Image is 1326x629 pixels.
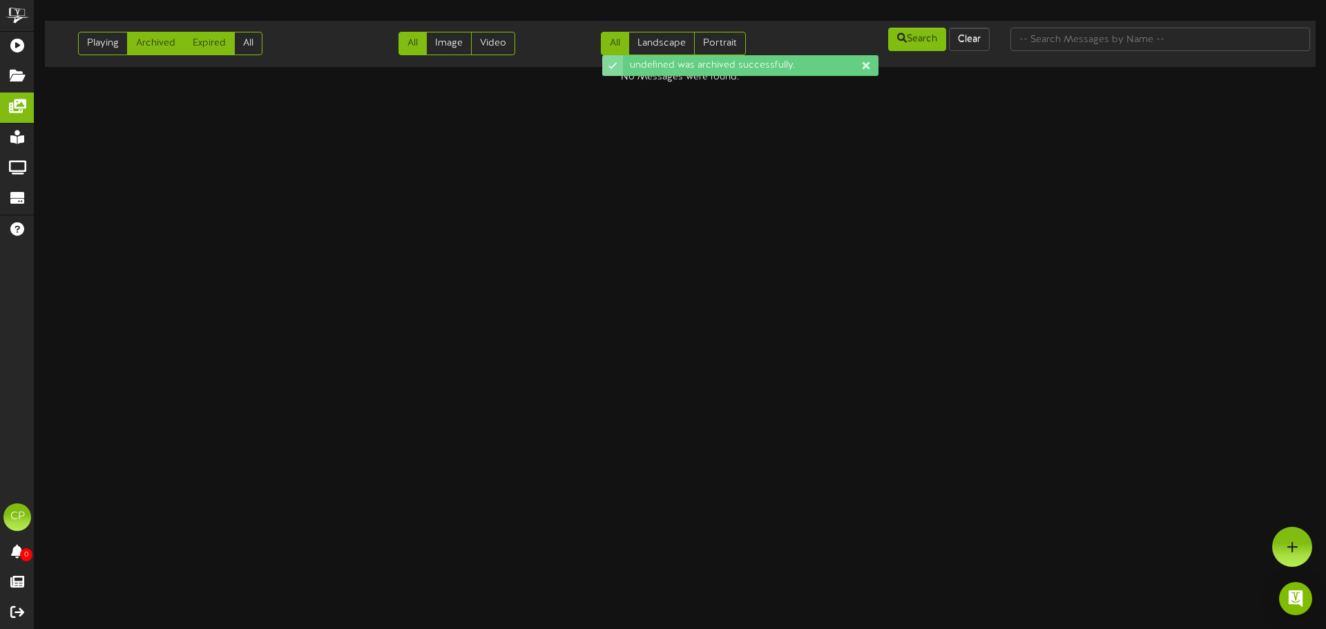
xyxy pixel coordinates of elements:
[184,32,235,55] a: Expired
[78,32,128,55] a: Playing
[20,548,32,561] span: 0
[949,28,990,51] button: Clear
[3,503,31,531] div: CP
[628,32,695,55] a: Landscape
[471,32,515,55] a: Video
[623,55,878,76] div: undefined was archived successfully.
[1279,582,1312,615] div: Open Intercom Messenger
[694,32,746,55] a: Portrait
[398,32,427,55] a: All
[861,59,872,72] div: Dismiss this notification
[888,28,946,51] button: Search
[426,32,472,55] a: Image
[127,32,184,55] a: Archived
[601,32,629,55] a: All
[234,32,262,55] a: All
[1010,28,1310,51] input: -- Search Messages by Name --
[35,70,1326,84] div: No Messages were found.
